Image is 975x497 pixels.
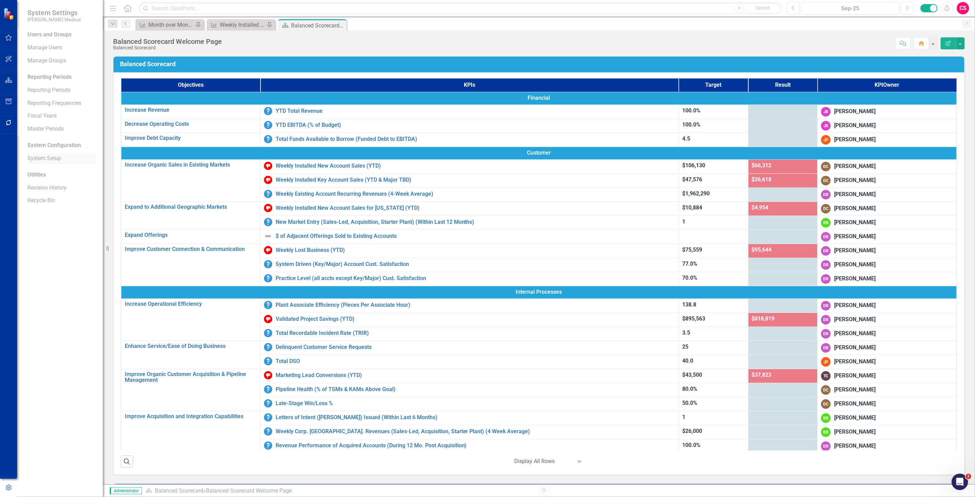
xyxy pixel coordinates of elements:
[821,441,831,451] div: DR
[121,230,260,244] td: Double-Click to Edit Right Click for Context Menu
[120,61,960,68] h3: Balanced Scorecard
[818,119,957,133] td: Double-Click to Edit
[260,397,679,411] td: Double-Click to Edit Right Click for Context Menu
[121,159,260,202] td: Double-Click to Edit Right Click for Context Menu
[121,147,957,159] td: Double-Click to Edit
[276,163,675,169] a: Weekly Installed New Account Sales (YTD)
[276,205,675,211] a: Weekly Installed New Account Sales for [US_STATE] (YTD)
[121,119,260,133] td: Double-Click to Edit Right Click for Context Menu
[752,246,772,253] span: $95,644
[264,357,272,365] img: No Information
[264,315,272,323] img: Below Target
[834,136,876,144] div: [PERSON_NAME]
[818,299,957,313] td: Double-Click to Edit
[125,121,257,127] a: Decrease Operating Costs
[264,246,272,254] img: Below Target
[260,105,679,119] td: Double-Click to Edit Right Click for Context Menu
[125,371,257,383] a: Improve Organic Customer Acquisition & Pipeline Management
[27,171,96,179] div: Utilities
[260,119,679,133] td: Double-Click to Edit Right Click for Context Menu
[27,142,96,149] div: System Configuration
[834,177,876,184] div: [PERSON_NAME]
[834,400,876,408] div: [PERSON_NAME]
[821,218,831,228] div: BB
[821,371,831,381] div: TC
[121,105,260,119] td: Double-Click to Edit Right Click for Context Menu
[121,133,260,147] td: Double-Click to Edit Right Click for Context Menu
[682,329,690,336] span: 3.5
[125,413,257,420] a: Improve Acquisition and Integration Capabilities
[821,107,831,117] div: JB
[264,441,272,450] img: No Information
[121,286,957,299] td: Double-Click to Edit
[818,244,957,258] td: Double-Click to Edit
[264,301,272,309] img: No Information
[818,230,957,244] td: Double-Click to Edit
[834,414,876,422] div: [PERSON_NAME]
[264,371,272,379] img: Below Target
[264,385,272,393] img: No Information
[276,330,675,336] a: Total Recordable Incident Rate (TRIR)
[264,329,272,337] img: No Information
[27,197,96,205] a: Recycle Bin
[121,299,260,341] td: Double-Click to Edit Right Click for Context Menu
[821,232,831,242] div: DR
[821,427,831,437] div: BB
[821,343,831,353] div: DR
[821,260,831,270] div: DR
[804,4,897,13] div: Sep-25
[260,173,679,187] td: Double-Click to Edit Right Click for Context Menu
[264,232,272,240] img: Not Defined
[121,244,260,286] td: Double-Click to Edit Right Click for Context Menu
[27,155,96,162] a: System Setup
[682,315,705,322] span: $895,563
[276,414,675,421] a: Letters of Intent ([PERSON_NAME]) Issued (Within Last 6 Months)
[818,216,957,230] td: Double-Click to Edit
[139,2,782,14] input: Search ClearPoint...
[276,247,675,253] a: Weekly Lost Business (YTD)
[834,428,876,436] div: [PERSON_NAME]
[818,105,957,119] td: Double-Click to Edit
[821,357,831,367] div: JP
[818,173,957,187] td: Double-Click to Edit
[834,162,876,170] div: [PERSON_NAME]
[260,341,679,355] td: Double-Click to Edit Right Click for Context Menu
[821,246,831,256] div: DR
[276,428,675,435] a: Weekly Corp. [GEOGRAPHIC_DATA]. Revenues (Sales-Led, Acquisition, Starter Plant) (4 Week Average)
[818,411,957,425] td: Double-Click to Edit
[752,204,769,211] span: $4,954
[276,344,675,350] a: Delinquent Customer Service Requests
[682,414,685,420] span: 1
[752,162,772,169] span: $66,312
[27,9,81,17] span: System Settings
[682,372,702,378] span: $43,500
[834,275,876,283] div: [PERSON_NAME]
[264,274,272,282] img: No Information
[834,372,876,380] div: [PERSON_NAME]
[818,272,957,286] td: Double-Click to Edit
[276,219,675,225] a: New Market Entry (Sales-Led, Acquisition, Starter Plant) (Within Last 12 Months)
[276,386,675,392] a: Pipeline Health (% of TSMs & KAMs Above Goal)
[682,162,705,169] span: $106,130
[208,21,265,29] a: Weekly Installed New Account Sales (YTD)
[121,411,260,453] td: Double-Click to Edit Right Click for Context Menu
[125,343,257,349] a: Enhance Service/Ease of Doing Business
[27,44,96,52] a: Manage Users
[260,425,679,439] td: Double-Click to Edit Right Click for Context Menu
[276,275,675,281] a: Practice Level (all accts except Key/Major) Cust. Satisfaction
[125,232,257,238] a: Expand Offerings
[834,122,876,130] div: [PERSON_NAME]
[276,358,675,364] a: Total DSO
[27,31,96,39] div: Users and Groups
[818,159,957,173] td: Double-Click to Edit
[3,8,16,20] img: ClearPoint Strategy
[682,107,700,114] span: 100.0%
[818,369,957,383] td: Double-Click to Edit
[818,383,957,397] td: Double-Click to Edit
[260,133,679,147] td: Double-Click to Edit Right Click for Context Menu
[818,439,957,453] td: Double-Click to Edit
[27,184,96,192] a: Revision History
[264,413,272,422] img: No Information
[802,2,899,14] button: Sep-25
[966,474,971,479] span: 2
